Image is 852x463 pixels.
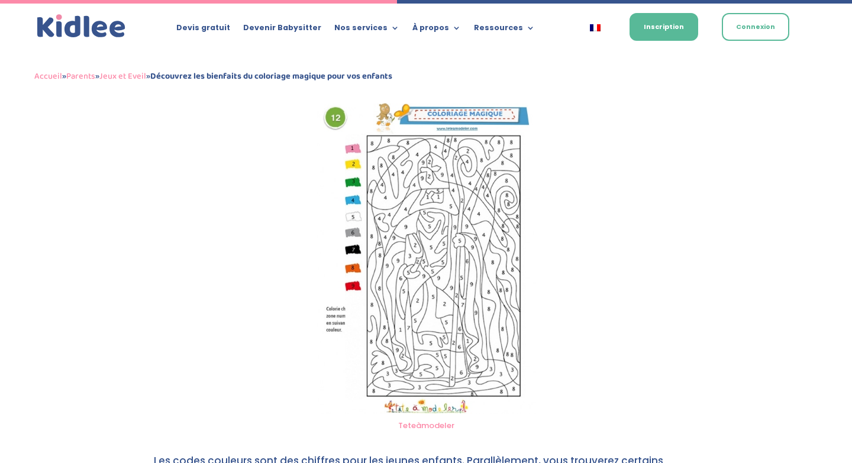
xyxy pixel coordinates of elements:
[590,24,601,31] img: Français
[398,420,454,431] a: Teteàmodeler
[34,12,128,41] a: Kidlee Logo
[722,13,789,41] a: Connexion
[317,103,536,414] img: Coloriage magique avec chiffres
[34,69,62,83] a: Accueil
[334,24,399,37] a: Nos services
[243,24,321,37] a: Devenir Babysitter
[474,24,535,37] a: Ressources
[34,12,128,41] img: logo_kidlee_bleu
[66,69,95,83] a: Parents
[99,69,146,83] a: Jeux et Eveil
[34,69,392,83] span: » » »
[412,24,461,37] a: À propos
[630,13,698,41] a: Inscription
[176,24,230,37] a: Devis gratuit
[150,69,392,83] strong: Découvrez les bienfaits du coloriage magique pour vos enfants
